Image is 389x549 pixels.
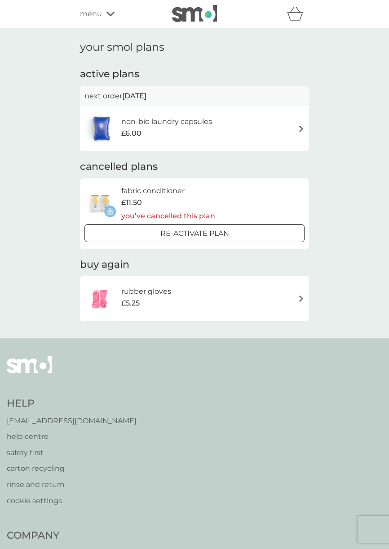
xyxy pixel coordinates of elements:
a: [EMAIL_ADDRESS][DOMAIN_NAME] [7,415,137,427]
p: next order [84,90,305,102]
span: £5.25 [121,297,140,309]
h2: cancelled plans [80,160,309,174]
img: fabric conditioner [84,188,116,219]
span: £11.50 [121,197,142,208]
p: Re-activate Plan [160,228,229,239]
span: [DATE] [122,87,146,105]
h6: non-bio laundry capsules [121,116,212,128]
h6: rubber gloves [121,286,171,297]
img: smol [7,356,52,387]
h1: your smol plans [80,41,309,54]
img: arrow right [298,125,305,132]
h4: Company [7,529,103,543]
p: you’ve cancelled this plan [121,210,215,222]
img: smol [172,5,217,22]
h4: Help [7,397,137,411]
h2: active plans [80,67,309,81]
img: non-bio laundry capsules [84,113,119,144]
div: basket [287,5,309,23]
a: help centre [7,431,137,443]
h2: buy again [80,258,309,272]
a: safety first [7,447,137,459]
span: menu [80,8,102,20]
img: arrow right [298,295,305,302]
h6: fabric conditioner [121,185,215,197]
img: rubber gloves [84,283,116,314]
a: rinse and return [7,479,137,491]
a: carton recycling [7,463,137,474]
a: cookie settings [7,495,137,507]
span: £6.00 [121,128,141,139]
button: Re-activate Plan [84,224,305,242]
